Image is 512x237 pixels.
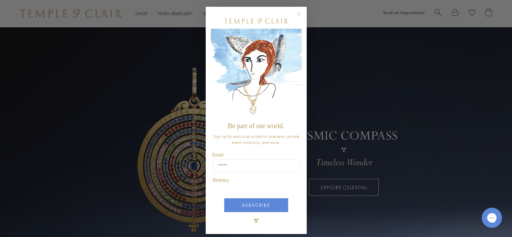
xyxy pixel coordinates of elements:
[478,205,505,230] iframe: Gorgias live chat messenger
[249,214,263,227] img: TSC
[212,152,224,157] span: Email
[224,19,288,24] img: Temple St. Clair
[211,29,302,119] img: c4a9eb12-d91a-4d4a-8ee0-386386f4f338.jpeg
[298,13,306,22] button: Close dialog
[213,178,229,183] span: Birthday
[213,133,299,145] span: Sign up for exclusive collection previews, private event invitations, and more.
[228,122,284,129] span: Be part of our world.
[224,198,288,212] button: SUBSCRIBE
[213,159,300,172] input: Email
